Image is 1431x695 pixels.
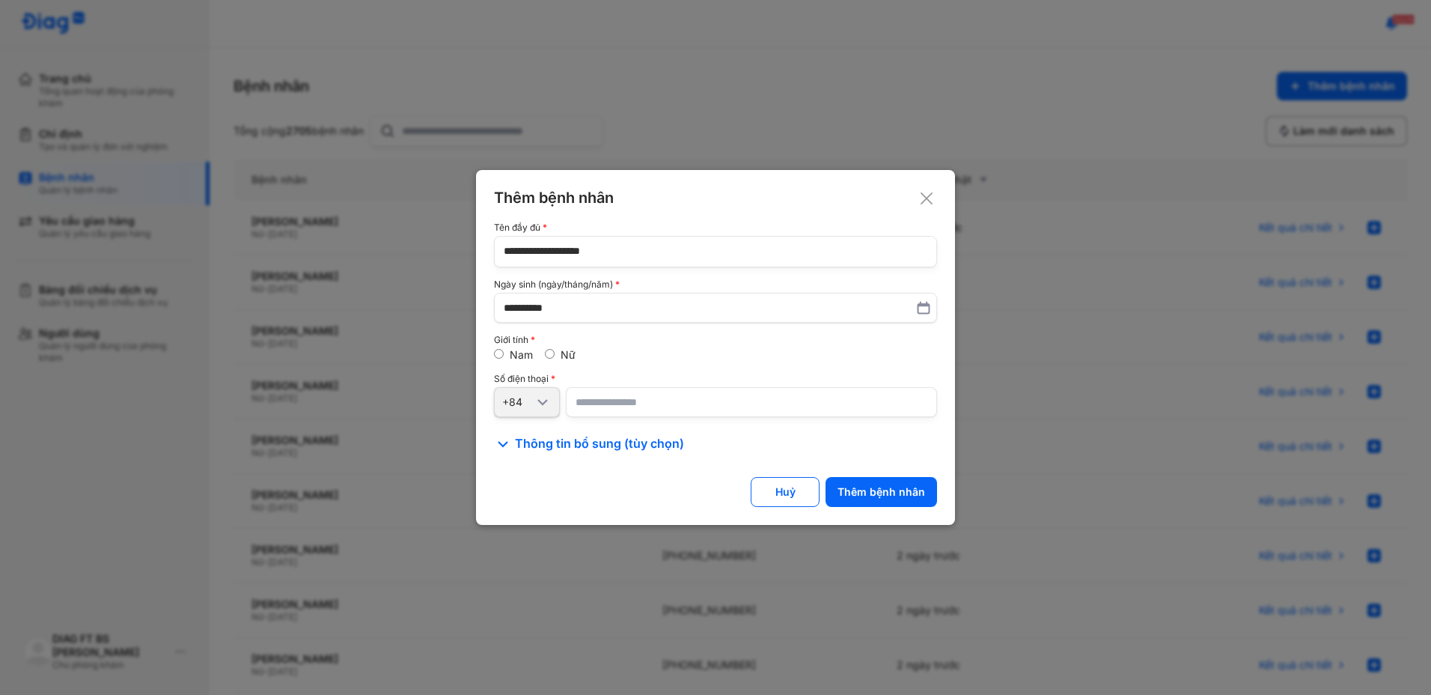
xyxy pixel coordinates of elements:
div: Tên đầy đủ [494,222,937,233]
button: Thêm bệnh nhân [826,477,937,507]
div: Giới tính [494,335,937,345]
div: Thêm bệnh nhân [837,485,925,499]
label: Nữ [561,348,576,361]
div: +84 [502,395,534,409]
div: Thêm bệnh nhân [494,188,937,207]
div: Số điện thoại [494,374,937,384]
label: Nam [510,348,533,361]
div: Ngày sinh (ngày/tháng/năm) [494,279,937,290]
span: Thông tin bổ sung (tùy chọn) [515,435,684,453]
button: Huỷ [751,477,820,507]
